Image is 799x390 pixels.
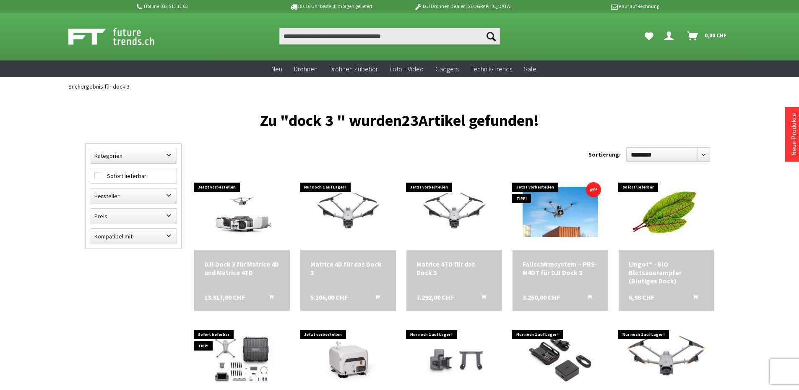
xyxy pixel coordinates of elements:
button: In den Warenkorb [259,293,279,304]
div: Fallschirmsystem – PRS-M4DT für DJI Dock 3 [523,260,598,277]
img: Shop Futuretrends - zur Startseite wechseln [68,26,173,47]
img: Lingot® - BIO Blutsauerampfer (Blutiges Dock) [629,174,704,250]
label: Sortierung: [588,148,621,161]
span: Gadgets [435,65,458,73]
a: Technik-Trends [464,60,518,78]
p: DJI Drohnen Dealer [GEOGRAPHIC_DATA] [397,1,528,11]
a: Sale [518,60,542,78]
label: Kategorien [90,148,177,163]
button: Suchen [482,28,500,44]
span: Suchergebnis für dock 3 [68,83,130,90]
img: DJI Dock 3 für Matrice 4D und Matrice 4TD [204,174,280,250]
h1: Zu "dock 3 " wurden Artikel gefunden! [85,115,714,126]
a: Warenkorb [684,28,731,44]
a: Foto + Video [384,60,429,78]
a: Drohnen Zubehör [323,60,384,78]
img: Matrice 4TD für das Dock 3 [406,176,502,248]
button: In den Warenkorb [471,293,491,304]
input: Produkt, Marke, Kategorie, EAN, Artikelnummer… [279,28,500,44]
a: Meine Favoriten [640,28,658,44]
img: DJI Enterprise Dock 2 (ohne Drohne) [300,332,396,386]
p: Hotline 032 511 11 03 [135,1,266,11]
div: Lingot® - BIO Blutsauerampfer (Blutiges Dock) [629,260,704,285]
a: Dein Konto [661,28,680,44]
a: DJI Dock 3 für Matrice 4D und Matrice 4TD 13.317,00 CHF In den Warenkorb [204,260,280,277]
button: In den Warenkorb [577,293,597,304]
a: Drohnen [288,60,323,78]
span: Drohnen [294,65,318,73]
span: Drohnen Zubehör [329,65,378,73]
label: Kompatibel mit [90,229,177,244]
span: Foto + Video [390,65,424,73]
button: In den Warenkorb [365,293,385,304]
a: Matrice 4D für das Dock 3 5.106,00 CHF In den Warenkorb [310,260,386,277]
span: 5.106,00 CHF [310,293,348,301]
label: Sofort lieferbar [90,168,177,183]
span: Technik-Trends [470,65,512,73]
a: Neu [265,60,288,78]
div: Matrice 4D für das Dock 3 [310,260,386,277]
span: Neu [271,65,282,73]
button: In den Warenkorb [683,293,703,304]
span: Sale [524,65,536,73]
span: 3.250,00 CHF [523,293,560,301]
a: Neue Produkte [789,113,798,156]
span: 23 [402,110,419,130]
span: 13.317,00 CHF [204,293,245,301]
span: 6,98 CHF [629,293,654,301]
p: Kauf auf Rechnung [528,1,659,11]
div: Matrice 4TD für das Dock 3 [416,260,492,277]
img: Matrice 4D für das Dock 3 [300,176,396,248]
a: Lingot® - BIO Blutsauerampfer (Blutiges Dock) 6,98 CHF In den Warenkorb [629,260,704,285]
a: Gadgets [429,60,464,78]
a: Fallschirmsystem – PRS-M4DT für DJI Dock 3 3.250,00 CHF In den Warenkorb [523,260,598,277]
label: Hersteller [90,188,177,204]
a: Matrice 4TD für das Dock 3 7.292,00 CHF In den Warenkorb [416,260,492,277]
span: 7.292,00 CHF [416,293,454,301]
label: Preis [90,209,177,224]
p: Bis 16 Uhr bestellt, morgen geliefert. [266,1,397,11]
span: 0,00 CHF [705,29,727,42]
img: Fallschirmsystem – PRS-M4DT für DJI Dock 3 [523,174,598,250]
div: DJI Dock 3 für Matrice 4D und Matrice 4TD [204,260,280,277]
